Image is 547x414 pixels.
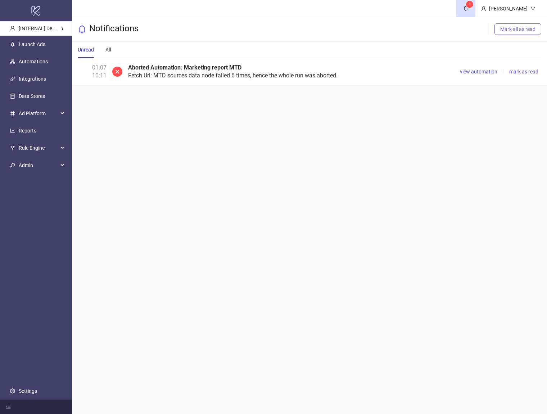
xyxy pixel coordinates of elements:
[10,111,15,116] span: number
[19,93,45,99] a: Data Stores
[19,128,36,134] a: Reports
[509,69,538,75] span: mark as read
[466,1,473,8] sup: 1
[10,26,15,31] span: user
[19,76,46,82] a: Integrations
[78,46,94,54] div: Unread
[19,41,45,47] a: Launch Ads
[19,26,79,31] span: [INTERNAL] Demo Account
[19,106,58,121] span: Ad Platform
[19,59,48,64] a: Automations
[105,46,111,54] div: All
[19,158,58,172] span: Admin
[19,141,58,155] span: Rule Engine
[89,23,139,35] h3: Notifications
[10,145,15,150] span: fork
[10,163,15,168] span: key
[78,64,107,80] div: 01.07 10:11
[494,23,541,35] button: Mark all as read
[19,388,37,394] a: Settings
[469,2,471,7] span: 1
[506,67,541,76] button: mark as read
[463,6,468,11] span: bell
[500,26,535,32] span: Mark all as read
[6,404,11,409] span: menu-fold
[457,67,500,76] button: view automation
[530,6,535,11] span: down
[112,64,122,80] span: close-circle
[486,5,530,13] div: [PERSON_NAME]
[128,64,451,80] div: Fetch Url: MTD sources data node failed 6 times, hence the whole run was aborted.
[128,64,241,71] b: Aborted Automation: Marketing report MTD
[481,6,486,11] span: user
[78,25,86,33] span: bell
[460,69,497,75] span: view automation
